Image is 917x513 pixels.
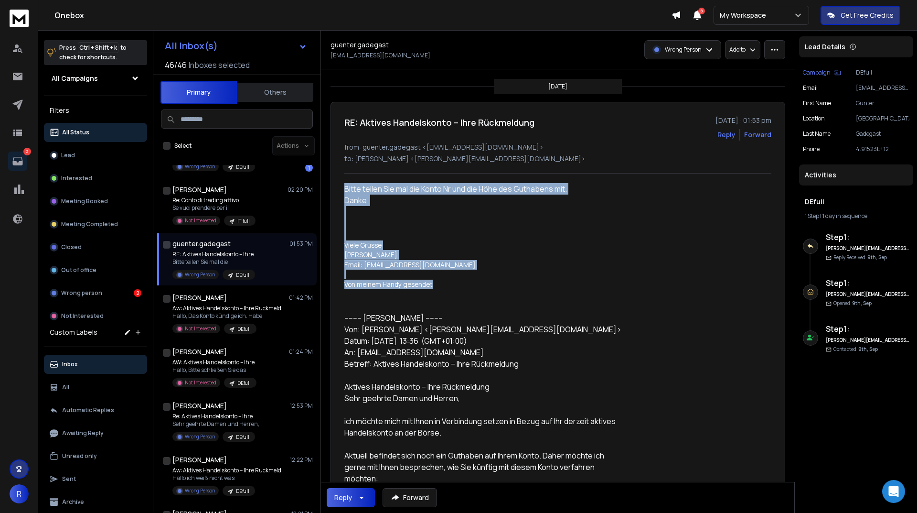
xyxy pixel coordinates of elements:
[698,8,705,14] span: 8
[290,402,313,410] p: 12:53 PM
[805,42,845,52] p: Lead Details
[44,69,147,88] button: All Campaigns
[803,145,820,153] p: Phone
[44,469,147,489] button: Sent
[160,81,237,104] button: Primary
[833,300,872,307] p: Opened
[236,488,249,495] p: DEfull
[841,11,894,20] p: Get Free Credits
[856,115,909,122] p: [GEOGRAPHIC_DATA]
[383,488,437,507] button: Forward
[826,231,909,243] h6: Step 1 :
[237,326,251,333] p: DEfull
[729,46,746,54] p: Add to
[715,116,771,125] p: [DATE] : 01:53 pm
[172,401,227,411] h1: [PERSON_NAME]
[50,327,97,337] h3: Custom Labels
[52,74,98,83] h1: All Campaigns
[344,183,623,195] div: Bitte teilen Sie mal die Konto Nr und die Höhe des Guthabens mit.
[62,429,104,437] p: Awaiting Reply
[62,383,69,391] p: All
[44,146,147,165] button: Lead
[172,366,256,374] p: Hallo, Bitte schließen Sie das
[44,492,147,512] button: Archive
[858,346,878,352] span: 9th, Sep
[344,324,623,335] div: Von: [PERSON_NAME] <[PERSON_NAME][EMAIL_ADDRESS][DOMAIN_NAME]>
[61,152,75,159] p: Lead
[172,239,231,249] h1: guenter.gadegast
[44,169,147,188] button: Interested
[189,59,250,71] h3: Inboxes selected
[334,493,352,502] div: Reply
[172,347,227,357] h1: [PERSON_NAME]
[833,346,878,353] p: Contacted
[172,359,256,366] p: AW: Aktives Handelskonto – Ihre
[344,393,623,404] div: Sehr geehrte Damen und Herren,
[290,456,313,464] p: 12:22 PM
[236,434,249,441] p: DEfull
[185,379,216,386] p: Not Interested
[803,69,831,76] p: Campaign
[331,40,389,50] h1: guenter.gadegast
[237,218,250,225] p: IT full
[803,130,831,138] p: Last Name
[185,487,215,494] p: Wrong Person
[172,312,287,320] p: Hallo, Das Konto kündige ich. Habe
[172,258,255,266] p: Bitte teilen Sie mal die
[720,11,770,20] p: My Workspace
[61,197,108,205] p: Meeting Booked
[344,280,623,289] div: Von meinem Handy gesendet
[344,347,623,358] div: An: [EMAIL_ADDRESS][DOMAIN_NAME]
[44,123,147,142] button: All Status
[54,10,672,21] h1: Onebox
[237,380,251,387] p: DEfull
[8,152,27,171] a: 2
[799,164,913,186] div: Activities
[62,129,89,136] p: All Status
[289,294,313,302] p: 01:42 PM
[59,43,127,62] p: Press to check for shortcuts.
[327,488,375,507] button: Reply
[805,212,819,220] span: 1 Step
[44,447,147,466] button: Unread only
[61,312,104,320] p: Not Interested
[10,10,29,27] img: logo
[856,99,909,107] p: Gunter
[44,104,147,117] h3: Filters
[185,325,216,332] p: Not Interested
[172,185,227,195] h1: [PERSON_NAME]
[805,212,907,220] div: |
[44,401,147,420] button: Automatic Replies
[305,164,313,172] div: 1
[61,243,82,251] p: Closed
[856,145,909,153] p: 4.91523E+12
[803,84,818,92] p: Email
[62,498,84,506] p: Archive
[548,83,567,90] p: [DATE]
[172,474,287,482] p: Hallo ich weiß nicht was
[172,420,259,428] p: Sehr geehrte Damen und Herren,
[344,450,623,484] div: Aktuell befindet sich noch ein Guthaben auf Ihrem Konto. Daher möchte ich gerne mit Ihnen besprec...
[805,197,907,207] h1: DEfull
[61,266,96,274] p: Out of office
[44,284,147,303] button: Wrong person2
[289,240,313,248] p: 01:53 PM
[344,260,623,270] div: Email: [EMAIL_ADDRESS][DOMAIN_NAME]
[185,271,215,278] p: Wrong Person
[237,82,313,103] button: Others
[10,484,29,503] button: R
[822,212,867,220] span: 1 day in sequence
[826,291,909,298] h6: [PERSON_NAME][EMAIL_ADDRESS][DOMAIN_NAME]
[62,360,78,368] p: Inbox
[44,215,147,234] button: Meeting Completed
[44,424,147,443] button: Awaiting Reply
[44,378,147,397] button: All
[236,164,249,171] p: DEfull
[344,358,623,370] div: Betreff: Aktives Handelskonto – Ihre Rückmeldung
[289,348,313,356] p: 01:24 PM
[856,69,909,76] p: DEfull
[61,220,118,228] p: Meeting Completed
[856,84,909,92] p: [EMAIL_ADDRESS][DOMAIN_NAME]
[665,46,702,54] p: Wrong Person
